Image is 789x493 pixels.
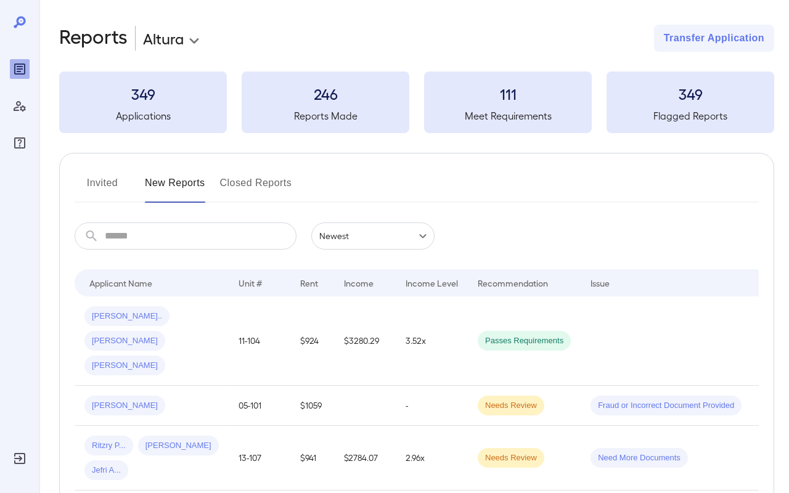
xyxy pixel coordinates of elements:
[607,84,774,104] h3: 349
[145,173,205,203] button: New Reports
[229,296,290,386] td: 11-104
[59,25,128,52] h2: Reports
[344,275,374,290] div: Income
[229,426,290,491] td: 13-107
[84,335,165,347] span: [PERSON_NAME]
[220,173,292,203] button: Closed Reports
[478,400,544,412] span: Needs Review
[334,296,396,386] td: $3280.29
[591,275,610,290] div: Issue
[478,275,548,290] div: Recommendation
[300,275,320,290] div: Rent
[478,335,571,347] span: Passes Requirements
[84,440,133,452] span: Ritzry P...
[84,360,165,372] span: [PERSON_NAME]
[59,108,227,123] h5: Applications
[10,59,30,79] div: Reports
[89,275,152,290] div: Applicant Name
[311,222,435,250] div: Newest
[396,296,468,386] td: 3.52x
[10,96,30,116] div: Manage Users
[396,426,468,491] td: 2.96x
[290,386,334,426] td: $1059
[59,84,227,104] h3: 349
[424,84,592,104] h3: 111
[138,440,219,452] span: [PERSON_NAME]
[84,400,165,412] span: [PERSON_NAME]
[396,386,468,426] td: -
[10,133,30,153] div: FAQ
[406,275,458,290] div: Income Level
[654,25,774,52] button: Transfer Application
[229,386,290,426] td: 05-101
[290,296,334,386] td: $924
[591,452,688,464] span: Need More Documents
[290,426,334,491] td: $941
[84,465,128,476] span: Jefri A...
[478,452,544,464] span: Needs Review
[424,108,592,123] h5: Meet Requirements
[75,173,130,203] button: Invited
[239,275,262,290] div: Unit #
[143,28,184,48] p: Altura
[59,71,774,133] summary: 349Applications246Reports Made111Meet Requirements349Flagged Reports
[84,311,170,322] span: [PERSON_NAME]..
[334,426,396,491] td: $2784.07
[10,449,30,468] div: Log Out
[242,84,409,104] h3: 246
[591,400,742,412] span: Fraud or Incorrect Document Provided
[607,108,774,123] h5: Flagged Reports
[242,108,409,123] h5: Reports Made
